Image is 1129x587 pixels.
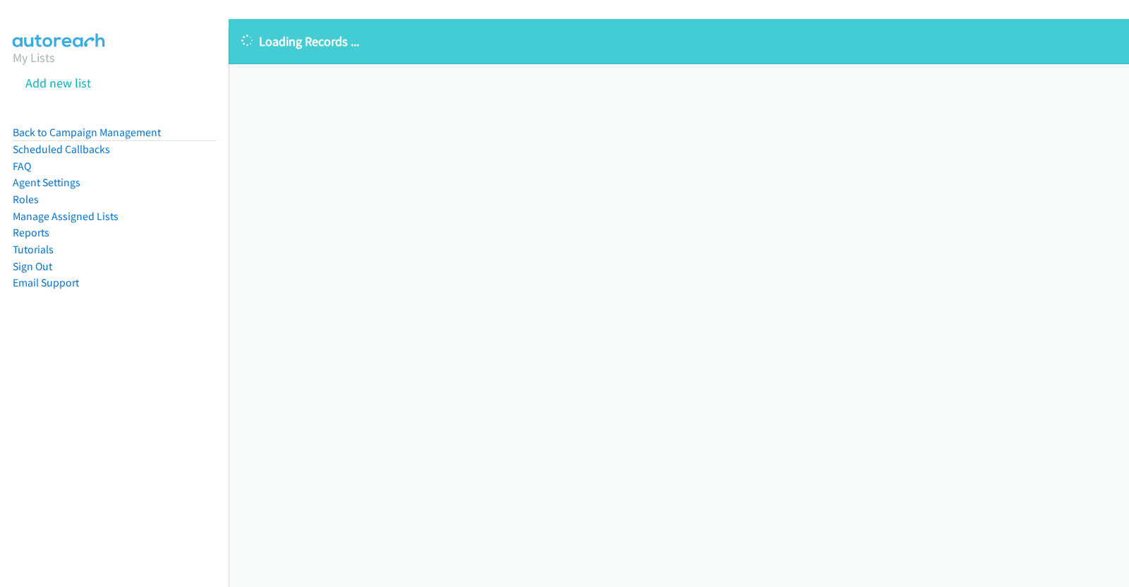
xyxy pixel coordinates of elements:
a: Back to Campaign Management [13,126,161,139]
a: Roles [13,193,39,206]
a: Sign Out [13,260,52,273]
a: Agent Settings [13,176,80,189]
p: Loading Records ... [241,32,1116,51]
a: Email Support [13,276,79,289]
a: FAQ [13,159,31,173]
a: Reports [13,226,49,239]
a: Tutorials [13,243,54,256]
a: Add new list [25,75,91,91]
a: My Lists [13,49,55,66]
a: Manage Assigned Lists [13,210,119,223]
a: Scheduled Callbacks [13,143,110,156]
